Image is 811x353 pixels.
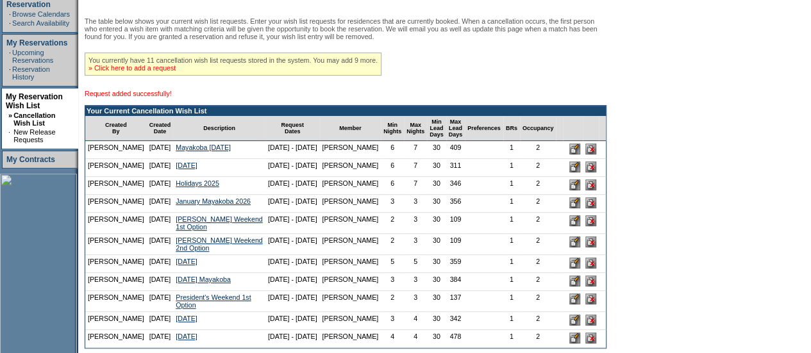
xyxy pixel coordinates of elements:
td: 2 [520,213,556,234]
td: 356 [446,195,465,213]
td: 2 [520,330,556,348]
nobr: [DATE] - [DATE] [268,215,317,223]
td: 311 [446,159,465,177]
td: [DATE] [147,312,174,330]
td: [PERSON_NAME] [319,312,381,330]
nobr: [DATE] - [DATE] [268,236,317,244]
td: 3 [404,195,427,213]
td: 2 [520,273,556,291]
nobr: [DATE] - [DATE] [268,315,317,322]
td: [PERSON_NAME] [85,312,147,330]
a: Reservation History [12,65,50,81]
td: [PERSON_NAME] [85,177,147,195]
td: [PERSON_NAME] [85,255,147,273]
nobr: [DATE] - [DATE] [268,293,317,301]
td: 2 [520,291,556,312]
td: 2 [520,159,556,177]
input: Delete this Request [585,161,596,172]
td: 30 [427,255,446,273]
a: [DATE] [176,258,197,265]
td: · [9,10,11,18]
nobr: [DATE] - [DATE] [268,144,317,151]
td: [DATE] [147,330,174,348]
input: Edit this Request [569,215,580,226]
td: Description [173,116,265,141]
td: · [9,65,11,81]
td: 1 [503,195,520,213]
td: 7 [404,177,427,195]
td: 1 [503,330,520,348]
a: Browse Calendars [12,10,70,18]
a: [DATE] Mayakoba [176,275,231,283]
a: Upcoming Reservations [12,49,53,64]
a: [PERSON_NAME] Weekend 2nd Option [176,236,262,252]
a: [DATE] [176,332,197,340]
td: Member [319,116,381,141]
td: 137 [446,291,465,312]
input: Delete this Request [585,258,596,268]
td: 384 [446,273,465,291]
td: [PERSON_NAME] [319,177,381,195]
input: Delete this Request [585,215,596,226]
td: 2 [381,291,404,312]
td: 2 [520,141,556,159]
td: 1 [503,273,520,291]
div: You currently have 11 cancellation wish list requests stored in the system. You may add 9 more. [85,53,381,76]
td: 109 [446,213,465,234]
td: [DATE] [147,159,174,177]
td: 2 [520,312,556,330]
input: Delete this Request [585,236,596,247]
td: 7 [404,159,427,177]
td: Max Lead Days [446,116,465,141]
td: 30 [427,234,446,255]
td: 346 [446,177,465,195]
input: Edit this Request [569,161,580,172]
td: [DATE] [147,195,174,213]
td: [PERSON_NAME] [319,234,381,255]
nobr: [DATE] - [DATE] [268,197,317,205]
a: Mayakoba [DATE] [176,144,231,151]
td: 7 [404,141,427,159]
input: Edit this Request [569,197,580,208]
td: · [9,49,11,64]
a: Search Availability [12,19,69,27]
td: [PERSON_NAME] [319,273,381,291]
a: My Reservation Wish List [6,92,63,110]
td: 2 [520,177,556,195]
td: Occupancy [520,116,556,141]
td: 359 [446,255,465,273]
td: [PERSON_NAME] [319,213,381,234]
td: [PERSON_NAME] [319,195,381,213]
td: 3 [404,213,427,234]
td: Created Date [147,116,174,141]
input: Edit this Request [569,258,580,268]
td: [PERSON_NAME] [85,141,147,159]
td: 4 [381,330,404,348]
td: Max Nights [404,116,427,141]
td: [PERSON_NAME] [85,195,147,213]
td: [PERSON_NAME] [85,330,147,348]
td: [DATE] [147,291,174,312]
input: Delete this Request [585,275,596,286]
td: · [8,128,12,144]
input: Delete this Request [585,144,596,154]
nobr: [DATE] - [DATE] [268,179,317,187]
td: [PERSON_NAME] [85,234,147,255]
input: Edit this Request [569,315,580,325]
td: 30 [427,159,446,177]
td: [PERSON_NAME] [319,255,381,273]
td: Request Dates [265,116,320,141]
input: Delete this Request [585,179,596,190]
td: 3 [404,234,427,255]
a: [PERSON_NAME] Weekend 1st Option [176,215,262,231]
td: 1 [503,234,520,255]
td: 3 [381,312,404,330]
td: [DATE] [147,177,174,195]
td: 3 [404,291,427,312]
td: 6 [381,141,404,159]
td: 478 [446,330,465,348]
td: 30 [427,213,446,234]
nobr: [DATE] - [DATE] [268,258,317,265]
input: Edit this Request [569,179,580,190]
a: Cancellation Wish List [13,111,55,127]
